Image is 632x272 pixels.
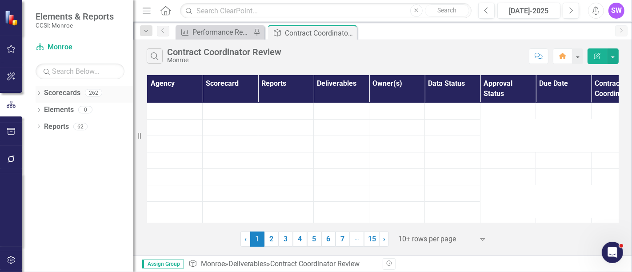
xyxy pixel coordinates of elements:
[500,6,557,16] div: [DATE]-2025
[228,260,267,268] a: Deliverables
[250,232,264,247] span: 1
[167,57,281,64] div: Monroe
[167,47,281,57] div: Contract Coordinator Review
[44,105,74,115] a: Elements
[497,3,560,19] button: [DATE]-2025
[264,232,279,247] a: 2
[44,88,80,98] a: Scorecards
[85,89,102,97] div: 262
[425,4,469,17] button: Search
[36,22,114,29] small: CCSI: Monroe
[244,235,247,243] span: ‹
[36,11,114,22] span: Elements & Reports
[321,232,336,247] a: 6
[602,242,623,263] iframe: Intercom live chat
[383,235,385,243] span: ›
[192,27,251,38] div: Performance Report
[608,3,624,19] button: SW
[201,260,225,268] a: Monroe
[270,260,360,268] div: Contract Coordinator Review
[307,232,321,247] a: 5
[180,3,472,19] input: Search ClearPoint...
[364,232,380,247] a: 15
[4,10,20,26] img: ClearPoint Strategy
[188,259,376,269] div: » »
[36,64,124,79] input: Search Below...
[293,232,307,247] a: 4
[285,28,355,39] div: Contract Coordinator Review
[78,106,92,114] div: 0
[279,232,293,247] a: 3
[44,122,69,132] a: Reports
[336,232,350,247] a: 7
[178,27,251,38] a: Performance Report
[73,123,88,130] div: 62
[437,7,456,14] span: Search
[142,260,184,268] span: Assign Group
[36,42,124,52] a: Monroe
